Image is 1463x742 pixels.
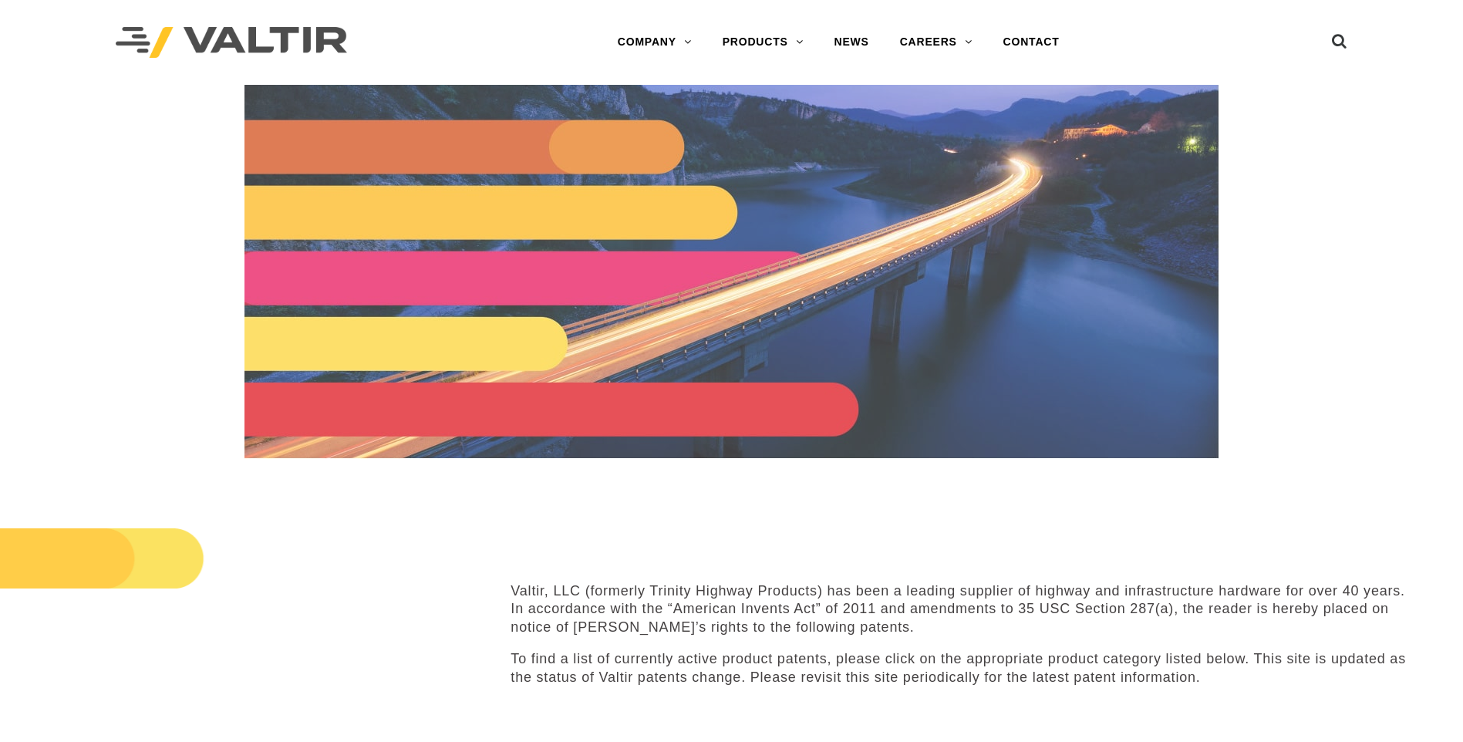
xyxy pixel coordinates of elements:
[511,545,1421,571] h2: VALTIR PATENTS
[511,650,1421,686] p: To find a list of currently active product patents, please click on the appropriate product categ...
[602,27,707,58] a: COMPANY
[116,27,347,59] img: Valtir
[885,27,988,58] a: CAREERS
[707,27,819,58] a: PRODUCTS
[819,27,885,58] a: NEWS
[988,27,1075,58] a: CONTACT
[511,582,1421,636] p: Valtir, LLC (formerly Trinity Highway Products) has been a leading supplier of highway and infras...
